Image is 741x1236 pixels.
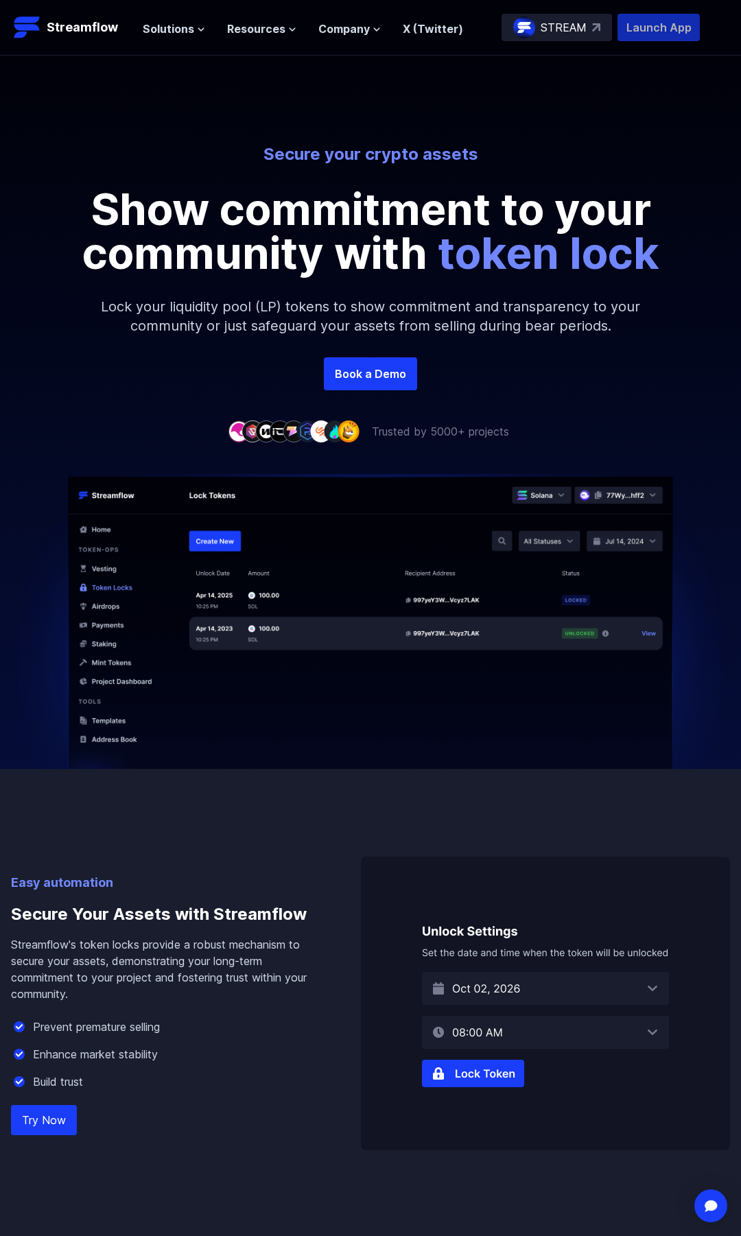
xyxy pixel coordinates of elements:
[438,226,659,279] span: token lock
[227,21,296,37] button: Resources
[11,1105,77,1135] a: Try Now
[228,420,250,442] img: company-1
[324,420,346,442] img: company-8
[14,14,41,41] img: Streamflow Logo
[502,14,612,41] a: STREAM
[541,19,587,36] p: STREAM
[372,423,509,440] p: Trusted by 5000+ projects
[143,21,194,37] span: Solutions
[62,187,679,275] p: Show commitment to your community with
[143,21,205,37] button: Solutions
[11,892,317,936] h3: Secure Your Assets with Streamflow
[361,857,730,1150] img: Secure Your Assets with Streamflow
[513,16,535,38] img: streamflow-logo-circle.png
[33,1046,158,1062] p: Enhance market stability
[227,21,285,37] span: Resources
[617,14,700,41] button: Launch App
[75,275,666,357] p: Lock your liquidity pool (LP) tokens to show commitment and transparency to your community or jus...
[318,21,370,37] span: Company
[318,21,381,37] button: Company
[694,1189,727,1222] div: Open Intercom Messenger
[403,22,463,36] a: X (Twitter)
[592,23,600,32] img: top-right-arrow.svg
[324,357,417,390] a: Book a Demo
[47,18,118,37] p: Streamflow
[310,420,332,442] img: company-7
[242,420,263,442] img: company-2
[11,873,317,892] p: Easy automation
[296,420,318,442] img: company-6
[11,143,730,165] p: Secure your crypto assets
[269,420,291,442] img: company-4
[255,420,277,442] img: company-3
[11,936,317,1002] p: Streamflow's token locks provide a robust mechanism to secure your assets, demonstrating your lon...
[14,14,129,41] a: Streamflow
[283,420,305,442] img: company-5
[33,1073,83,1090] p: Build trust
[338,420,360,442] img: company-9
[33,1019,160,1035] p: Prevent premature selling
